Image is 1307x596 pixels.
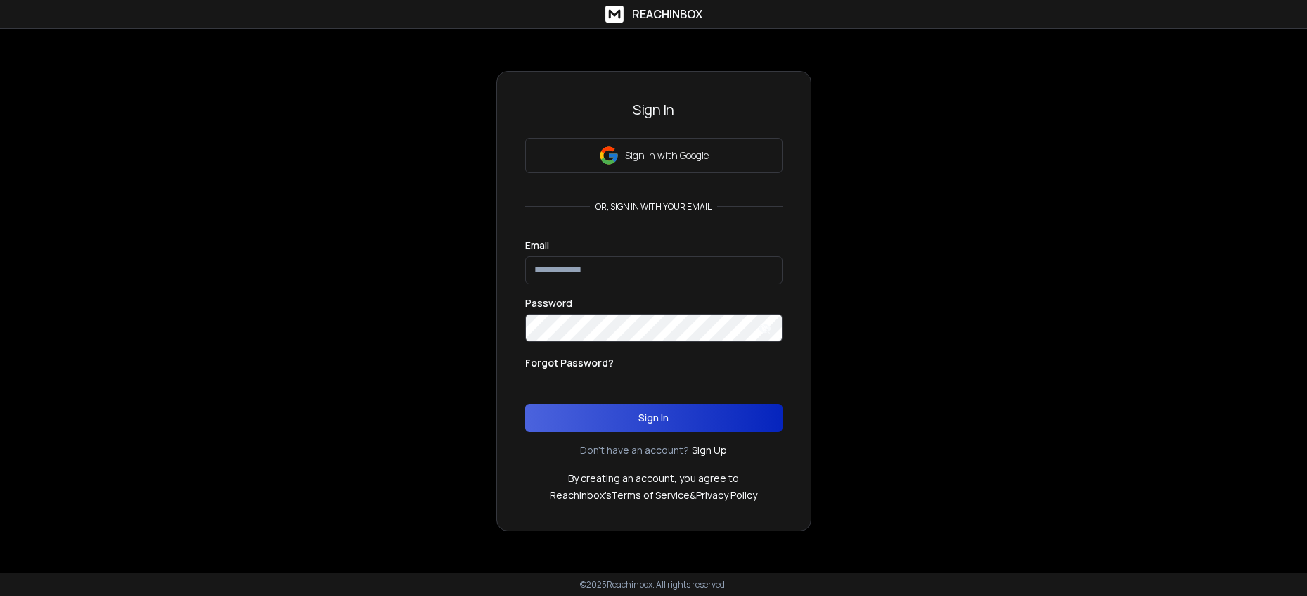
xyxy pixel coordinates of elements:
a: ReachInbox [605,6,702,23]
a: Terms of Service [611,488,690,502]
p: By creating an account, you agree to [568,471,739,486]
button: Sign In [525,404,783,432]
h1: ReachInbox [632,6,702,23]
a: Privacy Policy [696,488,757,502]
h3: Sign In [525,100,783,120]
p: © 2025 Reachinbox. All rights reserved. [580,579,727,590]
p: Forgot Password? [525,356,614,370]
label: Email [525,241,549,251]
p: Don't have an account? [580,443,689,457]
p: Sign in with Google [625,148,709,163]
label: Password [525,298,572,308]
a: Sign Up [692,443,727,457]
p: or, sign in with your email [590,201,717,213]
button: Sign in with Google [525,138,783,173]
p: ReachInbox's & [550,488,757,502]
